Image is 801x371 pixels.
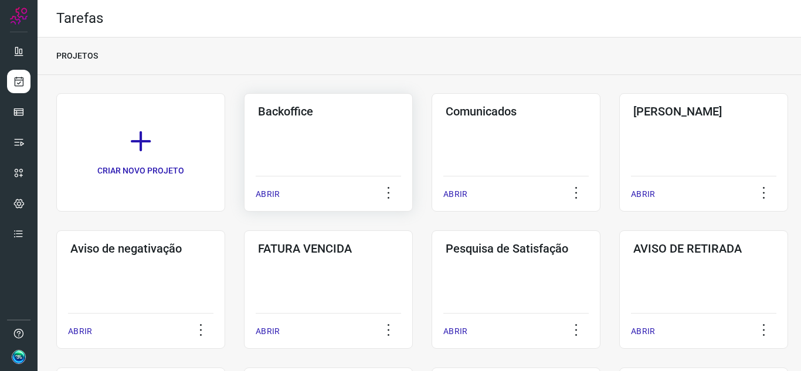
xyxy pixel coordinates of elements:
h3: Pesquisa de Satisfação [446,241,586,256]
p: ABRIR [256,325,280,338]
img: Logo [10,7,28,25]
p: ABRIR [68,325,92,338]
img: 8f9c6160bb9fbb695ced4fefb9ce787e.jpg [12,350,26,364]
p: CRIAR NOVO PROJETO [97,165,184,177]
p: ABRIR [631,325,655,338]
h3: [PERSON_NAME] [633,104,774,118]
p: PROJETOS [56,50,98,62]
p: ABRIR [443,325,467,338]
p: ABRIR [631,188,655,200]
h3: Comunicados [446,104,586,118]
h2: Tarefas [56,10,103,27]
h3: Aviso de negativação [70,241,211,256]
h3: FATURA VENCIDA [258,241,399,256]
h3: AVISO DE RETIRADA [633,241,774,256]
p: ABRIR [256,188,280,200]
p: ABRIR [443,188,467,200]
h3: Backoffice [258,104,399,118]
